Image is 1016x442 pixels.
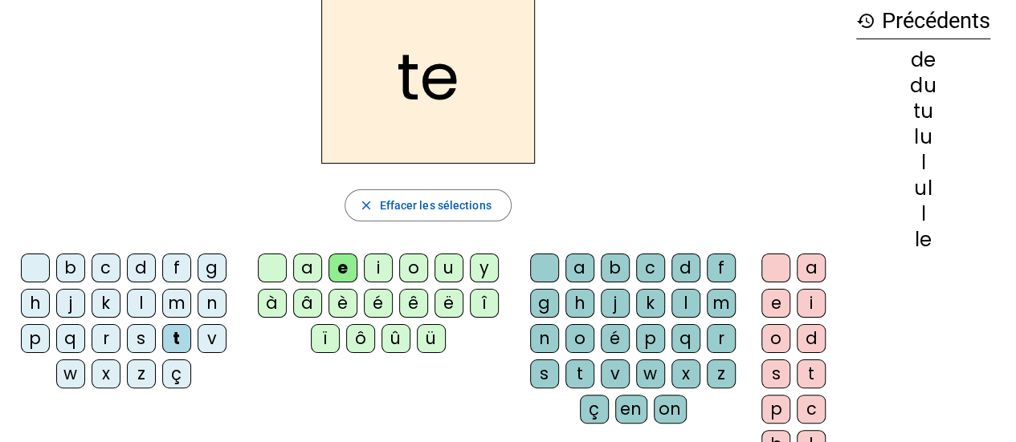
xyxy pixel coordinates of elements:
span: Effacer les sélections [379,196,491,215]
div: c [797,395,826,424]
div: u [435,253,463,282]
div: y [470,253,499,282]
div: a [797,253,826,282]
div: p [636,324,665,353]
div: g [198,253,226,282]
div: ul [856,179,990,198]
div: r [707,324,736,353]
div: en [615,395,647,424]
div: c [92,253,120,282]
div: o [565,324,594,353]
div: à [258,289,287,318]
div: é [364,289,393,318]
div: ç [162,359,191,388]
div: a [293,253,322,282]
div: ç [580,395,609,424]
div: â [293,289,322,318]
mat-icon: history [856,11,875,30]
div: i [364,253,393,282]
h3: Précédents [856,3,990,39]
div: é [601,324,630,353]
div: z [127,359,156,388]
div: a [565,253,594,282]
div: j [56,289,85,318]
div: on [654,395,687,424]
div: i [797,289,826,318]
div: l [856,205,990,224]
div: h [21,289,50,318]
div: du [856,76,990,95]
div: q [671,324,700,353]
div: n [530,324,559,353]
div: x [671,359,700,388]
div: l [671,289,700,318]
div: ô [346,324,375,353]
div: e [328,253,357,282]
div: j [601,289,630,318]
div: w [636,359,665,388]
div: q [56,324,85,353]
div: o [761,324,790,353]
button: Effacer les sélections [345,189,511,221]
div: è [328,289,357,318]
div: g [530,289,559,318]
div: l [127,289,156,318]
div: f [162,253,191,282]
div: t [797,359,826,388]
div: b [601,253,630,282]
div: ë [435,289,463,318]
div: lu [856,128,990,147]
div: ü [417,324,446,353]
div: v [198,324,226,353]
div: d [797,324,826,353]
div: ê [399,289,428,318]
div: m [162,289,191,318]
div: d [671,253,700,282]
div: m [707,289,736,318]
mat-icon: close [358,198,373,213]
div: k [92,289,120,318]
div: v [601,359,630,388]
div: h [565,289,594,318]
div: x [92,359,120,388]
div: k [636,289,665,318]
div: r [92,324,120,353]
div: z [707,359,736,388]
div: le [856,230,990,249]
div: w [56,359,85,388]
div: ï [311,324,340,353]
div: s [530,359,559,388]
div: tu [856,102,990,121]
div: s [127,324,156,353]
div: p [21,324,50,353]
div: o [399,253,428,282]
div: p [761,395,790,424]
div: b [56,253,85,282]
div: î [470,289,499,318]
div: s [761,359,790,388]
div: l [856,153,990,172]
div: t [565,359,594,388]
div: e [761,289,790,318]
div: t [162,324,191,353]
div: f [707,253,736,282]
div: d [127,253,156,282]
div: û [382,324,410,353]
div: c [636,253,665,282]
div: n [198,289,226,318]
div: de [856,51,990,70]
